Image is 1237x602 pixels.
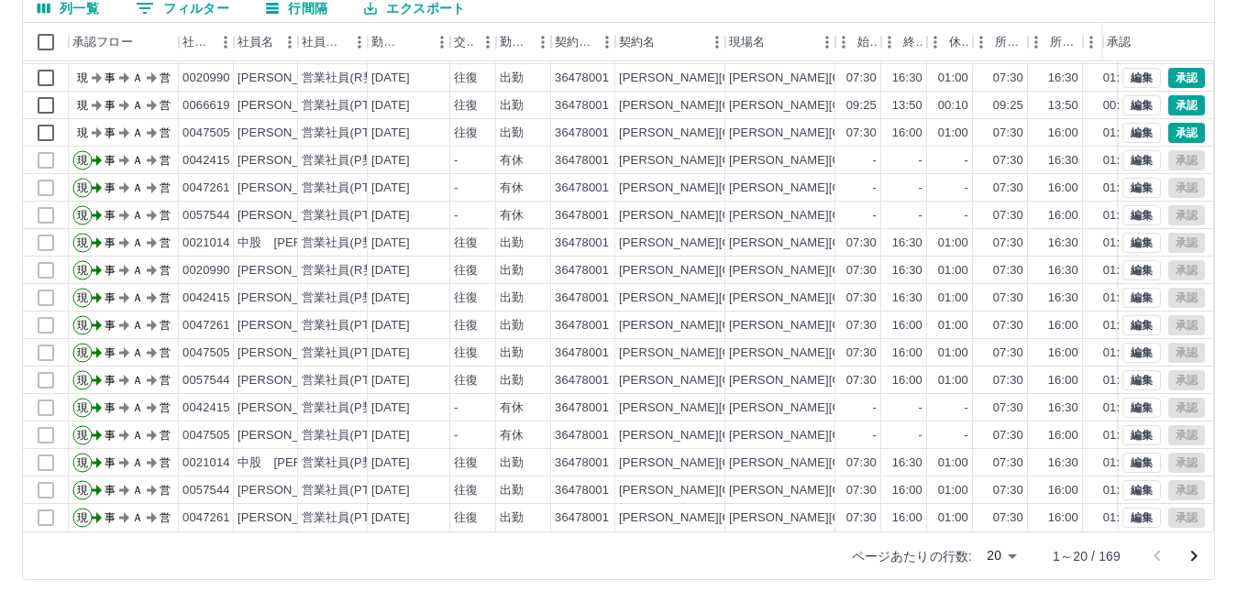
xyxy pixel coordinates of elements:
[237,180,337,197] div: [PERSON_NAME]
[619,180,845,197] div: [PERSON_NAME][GEOGRAPHIC_DATA]
[298,23,368,61] div: 社員区分
[500,345,524,362] div: 出勤
[938,262,968,279] div: 01:00
[1122,453,1161,473] button: 編集
[1048,152,1078,170] div: 16:30
[454,345,478,362] div: 往復
[105,374,116,387] text: 事
[846,290,877,307] div: 07:30
[881,23,927,61] div: 終業
[979,542,1023,569] div: 20
[302,262,391,279] div: 営業社員(R契約)
[555,125,609,142] div: 36478001
[77,181,88,194] text: 現
[132,209,143,222] text: Ａ
[500,152,524,170] div: 有休
[555,97,609,115] div: 36478001
[500,290,524,307] div: 出勤
[237,70,337,87] div: [PERSON_NAME]
[949,23,969,61] div: 休憩
[619,70,845,87] div: [PERSON_NAME][GEOGRAPHIC_DATA]
[619,23,655,61] div: 契約名
[132,126,143,139] text: Ａ
[500,262,524,279] div: 出勤
[1050,23,1079,61] div: 所定終業
[555,152,609,170] div: 36478001
[729,152,1164,170] div: [PERSON_NAME][GEOGRAPHIC_DATA]立[PERSON_NAME]学校給食センター
[857,23,878,61] div: 始業
[105,291,116,304] text: 事
[182,207,230,224] div: 0057544
[1122,370,1161,390] button: 編集
[237,345,337,362] div: [PERSON_NAME]
[302,125,398,142] div: 営業社員(PT契約)
[182,180,230,197] div: 0047261
[454,125,478,142] div: 往復
[500,372,524,389] div: 出勤
[555,290,609,307] div: 36478001
[403,29,428,55] button: ソート
[454,97,478,115] div: 往復
[105,209,116,222] text: 事
[1048,180,1078,197] div: 16:00
[77,346,88,359] text: 現
[1103,70,1133,87] div: 01:00
[77,264,88,277] text: 現
[302,235,391,252] div: 営業社員(P契約)
[1048,97,1078,115] div: 13:50
[1122,260,1161,280] button: 編集
[500,70,524,87] div: 出勤
[160,346,171,359] text: 営
[729,345,1164,362] div: [PERSON_NAME][GEOGRAPHIC_DATA]立[PERSON_NAME]学校給食センター
[132,71,143,84] text: Ａ
[555,207,609,224] div: 36478001
[993,70,1023,87] div: 07:30
[77,209,88,222] text: 現
[182,290,230,307] div: 0042415
[105,264,116,277] text: 事
[1048,290,1078,307] div: 16:30
[132,236,143,249] text: Ａ
[132,374,143,387] text: Ａ
[729,207,1164,224] div: [PERSON_NAME][GEOGRAPHIC_DATA]立[PERSON_NAME]学校給食センター
[371,400,410,417] div: [DATE]
[371,180,410,197] div: [DATE]
[965,207,968,224] div: -
[182,23,212,61] div: 社員番号
[371,23,403,61] div: 勤務日
[237,290,337,307] div: [PERSON_NAME]
[873,180,877,197] div: -
[846,345,877,362] div: 07:30
[1048,372,1078,389] div: 16:00
[555,345,609,362] div: 36478001
[105,236,116,249] text: 事
[993,207,1023,224] div: 07:30
[965,152,968,170] div: -
[346,28,373,56] button: メニュー
[993,125,1023,142] div: 07:30
[276,28,304,56] button: メニュー
[500,23,529,61] div: 勤務区分
[302,207,398,224] div: 営業社員(PT契約)
[160,71,171,84] text: 営
[302,70,391,87] div: 営業社員(R契約)
[1103,290,1133,307] div: 01:00
[182,317,230,334] div: 0047261
[302,345,398,362] div: 営業社員(PT契約)
[371,290,410,307] div: [DATE]
[500,317,524,334] div: 出勤
[919,180,922,197] div: -
[1048,317,1078,334] div: 16:00
[927,23,973,61] div: 休憩
[729,235,1164,252] div: [PERSON_NAME][GEOGRAPHIC_DATA]立[PERSON_NAME]学校給食センター
[1103,97,1133,115] div: 00:10
[1122,123,1161,143] button: 編集
[555,70,609,87] div: 36478001
[938,235,968,252] div: 01:00
[500,125,524,142] div: 出勤
[835,23,881,61] div: 始業
[993,235,1023,252] div: 07:30
[1103,23,1198,61] div: 承認
[873,207,877,224] div: -
[160,319,171,332] text: 営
